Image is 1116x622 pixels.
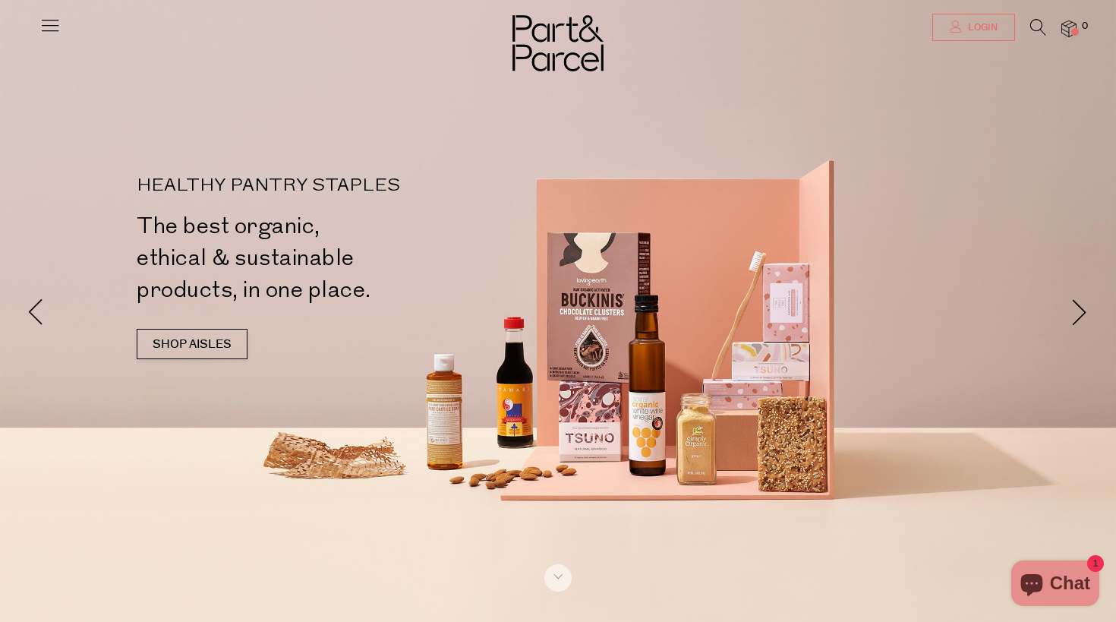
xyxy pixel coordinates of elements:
p: HEALTHY PANTRY STAPLES [137,177,564,195]
span: Login [964,21,998,34]
h2: The best organic, ethical & sustainable products, in one place. [137,210,564,306]
a: Login [932,14,1015,41]
a: SHOP AISLES [137,329,247,359]
img: Part&Parcel [512,15,604,71]
span: 0 [1078,20,1092,33]
inbox-online-store-chat: Shopify online store chat [1007,560,1104,610]
a: 0 [1061,21,1077,36]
